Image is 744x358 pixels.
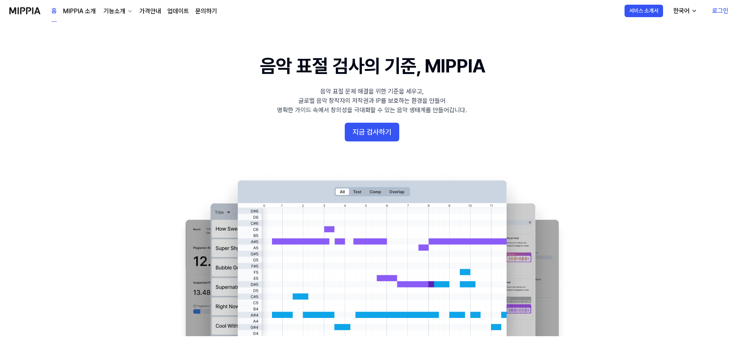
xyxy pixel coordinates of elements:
button: 서비스 소개서 [625,5,663,17]
a: 홈 [51,0,57,22]
div: 음악 표절 문제 해결을 위한 기준을 세우고, 글로벌 음악 창작자의 저작권과 IP를 보호하는 환경을 만들어 명확한 가이드 속에서 창의성을 극대화할 수 있는 음악 생태계를 만들어... [277,87,467,115]
div: 기능소개 [102,7,127,16]
button: 지금 검사하기 [345,123,399,141]
div: 한국어 [672,6,691,16]
a: 업데이트 [167,7,189,16]
h1: 음악 표절 검사의 기준, MIPPIA [260,53,484,79]
button: 한국어 [667,3,702,19]
button: 기능소개 [102,7,133,16]
img: main Image [170,173,574,336]
a: 가격안내 [139,7,161,16]
a: 문의하기 [195,7,217,16]
a: MIPPIA 소개 [63,7,96,16]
